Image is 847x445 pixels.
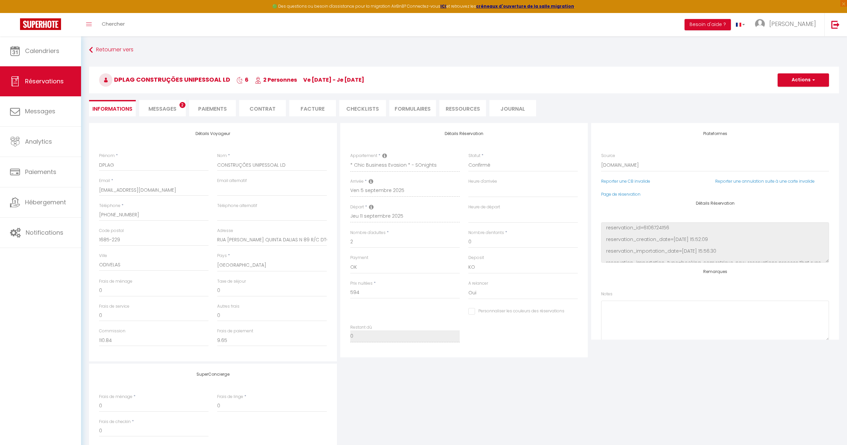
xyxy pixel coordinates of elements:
[489,100,536,116] li: Journal
[25,137,52,146] span: Analytics
[239,100,286,116] li: Contrat
[97,13,130,36] a: Chercher
[468,255,484,261] label: Deposit
[468,178,497,185] label: Heure d'arrivée
[339,100,386,116] li: CHECKLISTS
[99,153,115,159] label: Prénom
[217,203,257,209] label: Téléphone alternatif
[685,19,731,30] button: Besoin d'aide ?
[350,255,368,261] label: Payment
[289,100,336,116] li: Facture
[217,303,240,310] label: Autres frais
[99,131,327,136] h4: Détails Voyageur
[750,13,824,36] a: ... [PERSON_NAME]
[25,107,55,115] span: Messages
[778,73,829,87] button: Actions
[769,20,816,28] span: [PERSON_NAME]
[217,253,227,259] label: Pays
[601,131,829,136] h4: Plateformes
[99,228,124,234] label: Code postal
[439,100,486,116] li: Ressources
[755,19,765,29] img: ...
[601,269,829,274] h4: Remarques
[237,76,249,84] span: 6
[102,20,125,27] span: Chercher
[217,228,233,234] label: Adresse
[89,44,839,56] a: Retourner vers
[350,204,364,210] label: Départ
[25,47,59,55] span: Calendriers
[217,328,253,334] label: Frais de paiement
[350,153,377,159] label: Appartement
[148,105,176,113] span: Messages
[217,394,243,400] label: Frais de linge
[715,178,815,184] a: Reporter une annulation suite à une carte invalide
[20,18,61,30] img: Super Booking
[350,324,372,331] label: Restant dû
[25,168,56,176] span: Paiements
[99,178,110,184] label: Email
[350,280,373,287] label: Prix nuitées
[468,230,504,236] label: Nombre d'enfants
[99,303,129,310] label: Frais de service
[99,419,131,425] label: Frais de checkin
[601,191,641,197] a: Page de réservation
[350,178,364,185] label: Arrivée
[25,77,64,85] span: Réservations
[831,20,840,29] img: logout
[468,280,488,287] label: A relancer
[476,3,574,9] a: créneaux d'ouverture de la salle migration
[217,278,246,285] label: Taxe de séjour
[601,201,829,206] h4: Détails Réservation
[99,394,132,400] label: Frais de ménage
[99,372,327,377] h4: SuperConcierge
[601,153,615,159] label: Source
[5,3,25,23] button: Ouvrir le widget de chat LiveChat
[468,153,480,159] label: Statut
[179,102,185,108] span: 2
[99,203,120,209] label: Téléphone
[26,228,63,237] span: Notifications
[601,178,650,184] a: Reporter une CB invalide
[303,76,364,84] span: ve [DATE] - je [DATE]
[99,253,107,259] label: Ville
[468,204,500,210] label: Heure de départ
[89,100,136,116] li: Informations
[255,76,297,84] span: 2 Personnes
[217,178,247,184] label: Email alternatif
[217,153,227,159] label: Nom
[350,230,386,236] label: Nombre d'adultes
[99,278,132,285] label: Frais de ménage
[601,291,612,297] label: Notes
[189,100,236,116] li: Paiements
[350,131,578,136] h4: Détails Réservation
[99,328,125,334] label: Commission
[99,75,230,84] span: DPLAG CONSTRUÇÕES UNIPESSOAL LD
[389,100,436,116] li: FORMULAIRES
[440,3,446,9] a: ICI
[25,198,66,206] span: Hébergement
